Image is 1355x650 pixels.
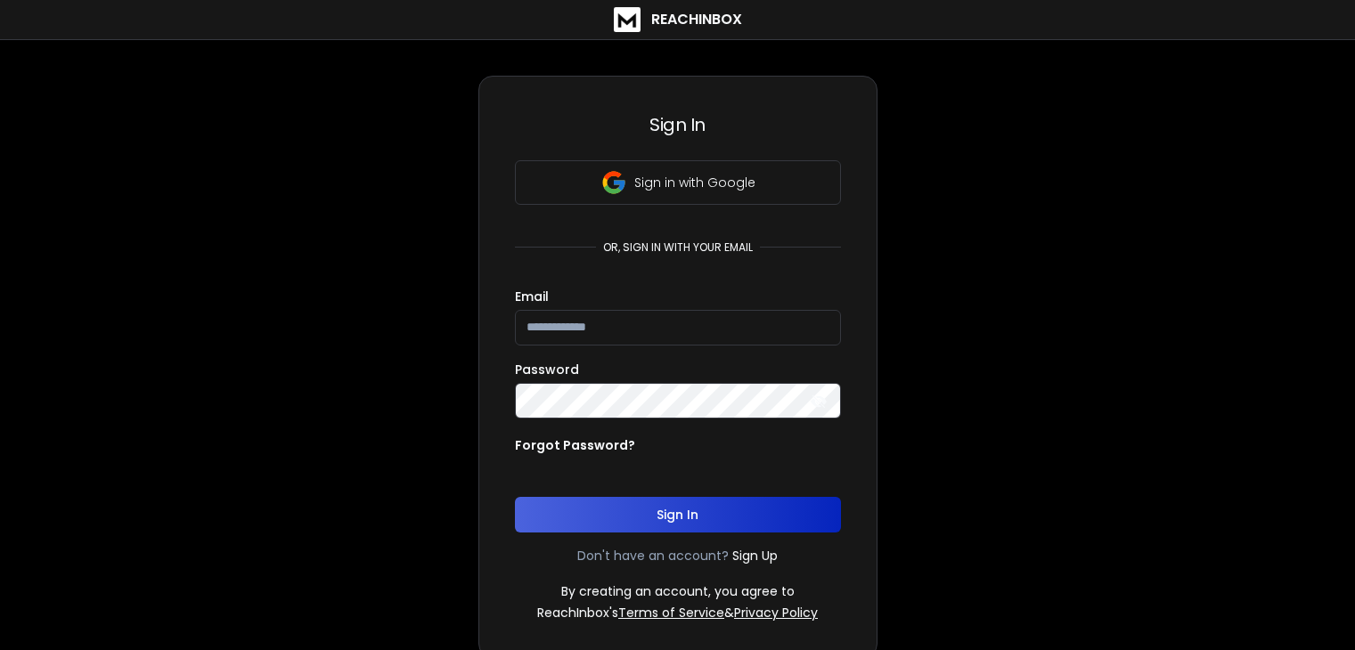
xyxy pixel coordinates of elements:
p: Sign in with Google [634,174,755,191]
p: By creating an account, you agree to [561,582,795,600]
h1: ReachInbox [651,9,742,30]
p: or, sign in with your email [596,240,760,255]
p: Forgot Password? [515,436,635,454]
p: ReachInbox's & [537,604,818,622]
a: Privacy Policy [734,604,818,622]
p: Don't have an account? [577,547,729,565]
a: Sign Up [732,547,778,565]
label: Email [515,290,549,303]
button: Sign in with Google [515,160,841,205]
img: logo [614,7,641,32]
a: Terms of Service [618,604,724,622]
a: ReachInbox [614,7,742,32]
button: Sign In [515,497,841,532]
label: Password [515,363,579,376]
h3: Sign In [515,112,841,137]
